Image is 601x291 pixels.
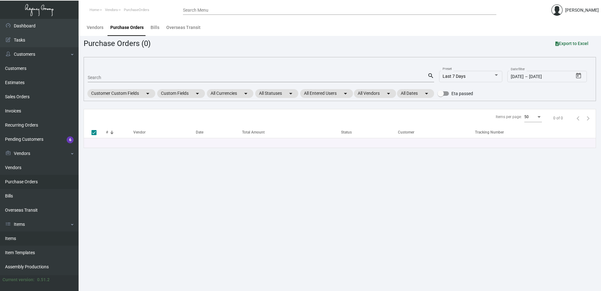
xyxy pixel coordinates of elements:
div: Vendors [87,24,103,31]
div: Vendor [133,129,196,135]
div: Vendor [133,129,146,135]
div: Customer [398,129,475,135]
mat-icon: search [427,72,434,80]
span: Last 7 Days [443,74,466,79]
span: – [525,74,528,79]
mat-icon: arrow_drop_down [287,90,295,97]
div: 0.51.2 [37,277,50,283]
mat-icon: arrow_drop_down [423,90,430,97]
div: Current version: [3,277,35,283]
span: Export to Excel [555,41,588,46]
mat-chip: All Statuses [255,89,298,98]
span: Vendors [105,8,118,12]
button: Export to Excel [550,38,593,49]
div: Purchase Orders (0) [84,38,151,49]
input: Start date [511,74,524,79]
mat-chip: All Currencies [207,89,253,98]
mat-chip: All Vendors [354,89,396,98]
div: Tracking Number [475,129,504,135]
mat-chip: All Entered Users [300,89,353,98]
button: Next page [583,113,593,123]
mat-icon: arrow_drop_down [242,90,250,97]
div: Date [196,129,242,135]
mat-chip: Custom Fields [157,89,205,98]
span: Eta passed [451,90,473,97]
mat-icon: arrow_drop_down [342,90,349,97]
div: Date [196,129,203,135]
div: # [106,129,133,135]
div: Bills [151,24,159,31]
div: Items per page: [496,114,522,120]
button: Open calendar [574,71,584,81]
mat-chip: Customer Custom Fields [87,89,155,98]
span: Home [90,8,99,12]
div: [PERSON_NAME] [565,7,599,14]
mat-icon: arrow_drop_down [385,90,392,97]
mat-chip: All Dates [397,89,434,98]
button: Previous page [573,113,583,123]
mat-icon: arrow_drop_down [144,90,152,97]
div: Overseas Transit [166,24,201,31]
span: 50 [524,115,529,119]
div: Purchase Orders [110,24,144,31]
div: 0 of 0 [553,115,563,121]
div: # [106,129,108,135]
img: admin@bootstrapmaster.com [551,4,563,16]
div: Total Amount [242,129,341,135]
mat-select: Items per page: [524,115,542,119]
input: End date [529,74,559,79]
div: Tracking Number [475,129,596,135]
mat-icon: arrow_drop_down [194,90,201,97]
div: Total Amount [242,129,265,135]
span: PurchaseOrders [124,8,149,12]
div: Status [341,129,398,135]
div: Status [341,129,352,135]
div: Customer [398,129,414,135]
